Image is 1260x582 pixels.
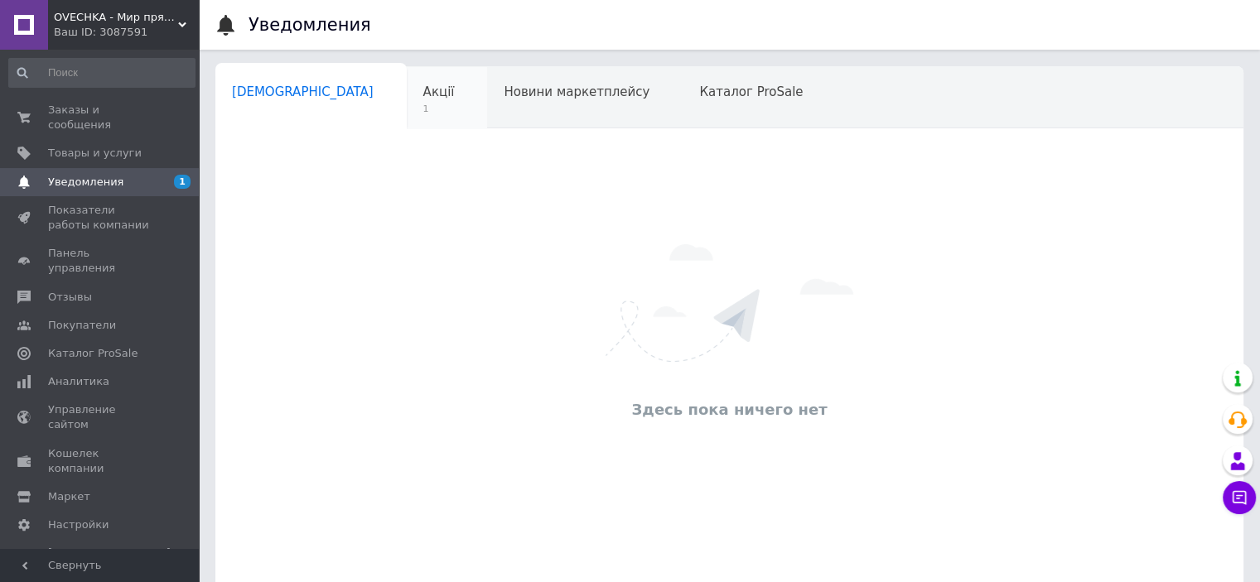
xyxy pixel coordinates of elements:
span: Управление сайтом [48,402,153,432]
span: Заказы и сообщения [48,103,153,132]
span: [DEMOGRAPHIC_DATA] [232,84,374,99]
span: Новини маркетплейсу [504,84,649,99]
input: Поиск [8,58,196,88]
span: 1 [423,103,455,115]
div: Здесь пока ничего нет [224,399,1235,420]
span: Маркет [48,489,90,504]
span: Каталог ProSale [48,346,138,361]
span: Кошелек компании [48,446,153,476]
span: OVECHKA - Мир пряжи [54,10,178,25]
h1: Уведомления [249,15,371,35]
span: Каталог ProSale [699,84,803,99]
span: Акції [423,84,455,99]
span: Показатели работы компании [48,203,153,233]
span: Товары и услуги [48,146,142,161]
span: Аналитика [48,374,109,389]
span: 1 [174,175,191,189]
span: Уведомления [48,175,123,190]
span: Панель управления [48,246,153,276]
button: Чат с покупателем [1223,481,1256,514]
span: Настройки [48,517,109,532]
div: Ваш ID: 3087591 [54,25,199,40]
span: Покупатели [48,318,116,333]
span: Отзывы [48,290,92,305]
